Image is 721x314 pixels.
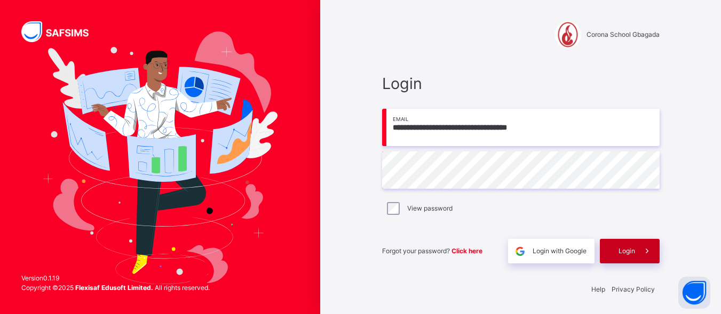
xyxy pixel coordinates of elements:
span: Version 0.1.19 [21,273,210,283]
img: SAFSIMS Logo [21,21,101,42]
span: Corona School Gbagada [587,30,660,39]
span: Login [619,246,635,256]
a: Help [591,285,605,293]
strong: Flexisaf Edusoft Limited. [75,284,153,292]
a: Click here [451,247,482,255]
label: View password [407,204,453,213]
a: Privacy Policy [612,285,655,293]
span: Copyright © 2025 All rights reserved. [21,284,210,292]
button: Open asap [678,277,710,309]
img: Hero Image [43,31,278,284]
span: Forgot your password? [382,247,482,255]
span: Login [382,72,660,95]
span: Login with Google [533,246,587,256]
img: google.396cfc9801f0270233282035f929180a.svg [514,245,526,257]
